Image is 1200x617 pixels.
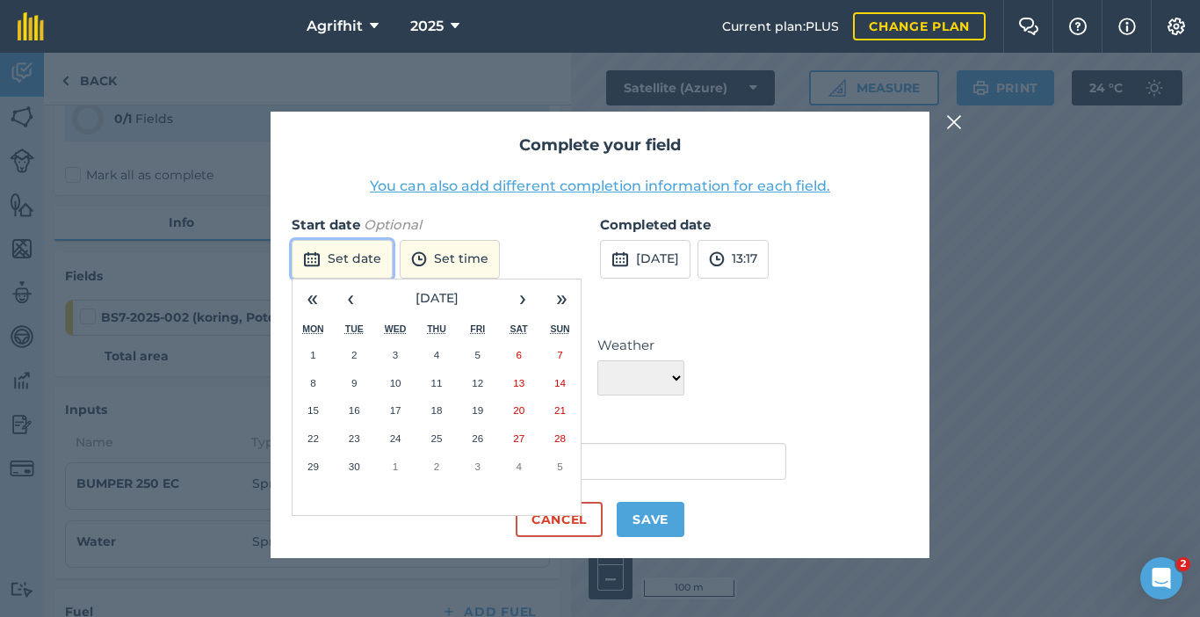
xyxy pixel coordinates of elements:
button: « [293,279,331,318]
a: Change plan [853,12,986,40]
button: September 7, 2025 [539,341,581,369]
abbr: Thursday [427,323,446,334]
button: September 11, 2025 [416,369,458,397]
abbr: October 2, 2025 [434,461,439,472]
button: October 4, 2025 [498,453,539,481]
button: September 29, 2025 [293,453,334,481]
button: › [503,279,542,318]
button: October 2, 2025 [416,453,458,481]
button: September 19, 2025 [457,396,498,425]
img: A question mark icon [1067,18,1088,35]
abbr: September 11, 2025 [430,377,442,388]
abbr: September 15, 2025 [307,404,319,416]
label: Weather [597,335,684,356]
button: September 27, 2025 [498,425,539,453]
img: svg+xml;base64,PD94bWwgdmVyc2lvbj0iMS4wIiBlbmNvZGluZz0idXRmLTgiPz4KPCEtLSBHZW5lcmF0b3I6IEFkb2JlIE... [611,249,629,270]
button: September 25, 2025 [416,425,458,453]
abbr: Tuesday [345,323,364,334]
button: [DATE] [600,240,690,279]
button: September 24, 2025 [375,425,416,453]
abbr: September 23, 2025 [349,432,360,444]
abbr: September 25, 2025 [430,432,442,444]
h2: Complete your field [292,133,908,158]
button: ‹ [331,279,370,318]
abbr: September 4, 2025 [434,349,439,360]
button: September 13, 2025 [498,369,539,397]
span: Current plan : PLUS [722,17,839,36]
abbr: October 1, 2025 [393,461,398,472]
button: October 5, 2025 [539,453,581,481]
button: September 15, 2025 [293,396,334,425]
span: 2025 [410,16,444,37]
em: Optional [364,216,422,233]
abbr: Sunday [550,323,569,334]
button: September 21, 2025 [539,396,581,425]
button: September 26, 2025 [457,425,498,453]
abbr: September 12, 2025 [472,377,483,388]
abbr: October 5, 2025 [557,461,562,472]
abbr: September 26, 2025 [472,432,483,444]
button: September 17, 2025 [375,396,416,425]
abbr: September 8, 2025 [310,377,315,388]
abbr: September 13, 2025 [513,377,524,388]
abbr: September 18, 2025 [430,404,442,416]
button: September 14, 2025 [539,369,581,397]
abbr: September 24, 2025 [390,432,401,444]
abbr: September 29, 2025 [307,461,319,472]
button: 13:17 [698,240,769,279]
button: September 3, 2025 [375,341,416,369]
button: [DATE] [370,279,503,318]
abbr: September 2, 2025 [351,349,357,360]
abbr: September 9, 2025 [351,377,357,388]
button: September 20, 2025 [498,396,539,425]
button: Set time [400,240,500,279]
button: September 22, 2025 [293,425,334,453]
abbr: September 19, 2025 [472,404,483,416]
button: September 5, 2025 [457,341,498,369]
abbr: September 1, 2025 [310,349,315,360]
button: October 1, 2025 [375,453,416,481]
img: fieldmargin Logo [18,12,44,40]
button: October 3, 2025 [457,453,498,481]
img: svg+xml;base64,PD94bWwgdmVyc2lvbj0iMS4wIiBlbmNvZGluZz0idXRmLTgiPz4KPCEtLSBHZW5lcmF0b3I6IEFkb2JlIE... [709,249,725,270]
button: September 16, 2025 [334,396,375,425]
img: svg+xml;base64,PHN2ZyB4bWxucz0iaHR0cDovL3d3dy53My5vcmcvMjAwMC9zdmciIHdpZHRoPSIxNyIgaGVpZ2h0PSIxNy... [1118,16,1136,37]
abbr: Friday [470,323,485,334]
h3: Weather [292,299,908,322]
iframe: Intercom live chat [1140,557,1182,599]
abbr: September 27, 2025 [513,432,524,444]
button: Cancel [516,502,603,537]
button: Save [617,502,684,537]
span: Agrifhit [307,16,363,37]
button: September 8, 2025 [293,369,334,397]
abbr: September 30, 2025 [349,461,360,472]
button: September 2, 2025 [334,341,375,369]
button: » [542,279,581,318]
button: September 10, 2025 [375,369,416,397]
abbr: Wednesday [385,323,407,334]
span: [DATE] [416,290,459,306]
button: September 6, 2025 [498,341,539,369]
abbr: September 17, 2025 [390,404,401,416]
strong: Start date [292,216,360,233]
abbr: September 14, 2025 [554,377,566,388]
button: September 12, 2025 [457,369,498,397]
abbr: September 28, 2025 [554,432,566,444]
img: svg+xml;base64,PD94bWwgdmVyc2lvbj0iMS4wIiBlbmNvZGluZz0idXRmLTgiPz4KPCEtLSBHZW5lcmF0b3I6IEFkb2JlIE... [411,249,427,270]
button: September 23, 2025 [334,425,375,453]
img: A cog icon [1166,18,1187,35]
button: September 28, 2025 [539,425,581,453]
img: Two speech bubbles overlapping with the left bubble in the forefront [1018,18,1039,35]
img: svg+xml;base64,PD94bWwgdmVyc2lvbj0iMS4wIiBlbmNvZGluZz0idXRmLTgiPz4KPCEtLSBHZW5lcmF0b3I6IEFkb2JlIE... [303,249,321,270]
strong: Completed date [600,216,711,233]
abbr: September 16, 2025 [349,404,360,416]
abbr: October 3, 2025 [475,461,481,472]
img: svg+xml;base64,PHN2ZyB4bWxucz0iaHR0cDovL3d3dy53My5vcmcvMjAwMC9zdmciIHdpZHRoPSIyMiIgaGVpZ2h0PSIzMC... [946,112,962,133]
abbr: Monday [302,323,324,334]
button: September 30, 2025 [334,453,375,481]
button: September 1, 2025 [293,341,334,369]
abbr: September 20, 2025 [513,404,524,416]
abbr: September 6, 2025 [516,349,521,360]
button: September 4, 2025 [416,341,458,369]
button: You can also add different completion information for each field. [370,176,830,197]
